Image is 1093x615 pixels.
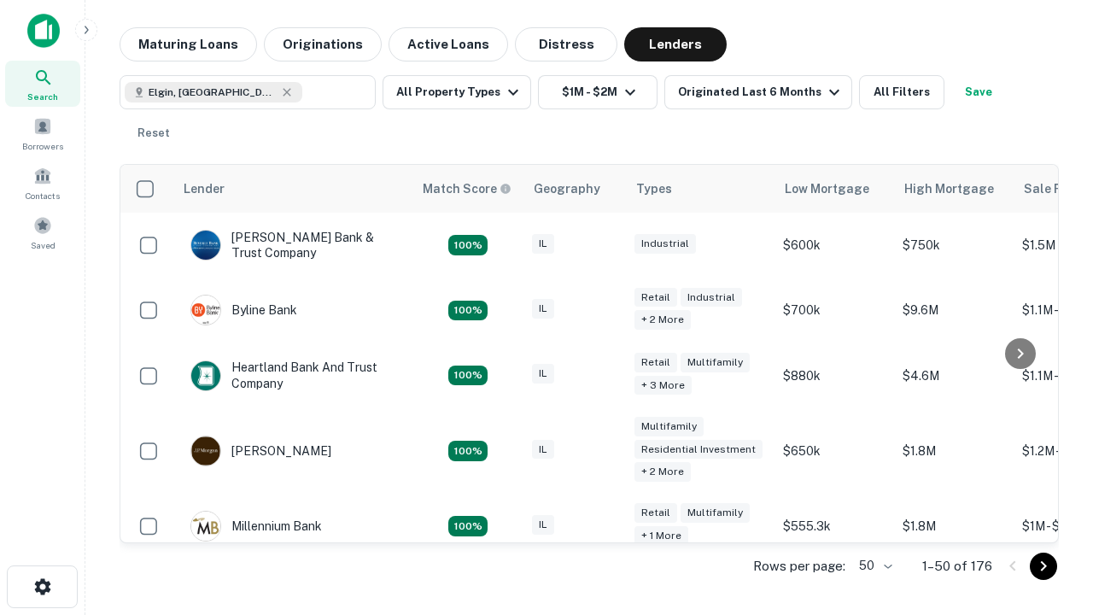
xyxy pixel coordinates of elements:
[634,310,691,330] div: + 2 more
[904,179,994,199] div: High Mortgage
[184,179,225,199] div: Lender
[173,165,412,213] th: Lender
[774,343,894,407] td: $880k
[859,75,944,109] button: All Filters
[678,82,845,102] div: Originated Last 6 Months
[191,436,220,466] img: picture
[448,235,488,255] div: Matching Properties: 28, hasApolloMatch: undefined
[190,295,297,325] div: Byline Bank
[894,494,1014,559] td: $1.8M
[448,366,488,386] div: Matching Properties: 19, hasApolloMatch: undefined
[423,179,508,198] h6: Match Score
[532,440,554,460] div: IL
[852,553,895,578] div: 50
[5,209,80,255] a: Saved
[532,364,554,384] div: IL
[624,27,727,61] button: Lenders
[681,353,750,372] div: Multifamily
[634,462,691,482] div: + 2 more
[126,116,181,150] button: Reset
[894,408,1014,495] td: $1.8M
[532,234,554,254] div: IL
[774,278,894,343] td: $700k
[448,516,488,536] div: Matching Properties: 16, hasApolloMatch: undefined
[1008,478,1093,560] iframe: Chat Widget
[634,288,677,307] div: Retail
[894,278,1014,343] td: $9.6M
[515,27,617,61] button: Distress
[634,440,763,460] div: Residential Investment
[774,408,894,495] td: $650k
[922,556,992,577] p: 1–50 of 176
[753,556,845,577] p: Rows per page:
[774,165,894,213] th: Low Mortgage
[31,238,56,252] span: Saved
[1030,553,1057,580] button: Go to next page
[634,417,704,436] div: Multifamily
[626,165,774,213] th: Types
[774,213,894,278] td: $600k
[190,360,395,390] div: Heartland Bank And Trust Company
[634,503,677,523] div: Retail
[190,230,395,261] div: [PERSON_NAME] Bank & Trust Company
[894,165,1014,213] th: High Mortgage
[27,90,58,103] span: Search
[634,234,696,254] div: Industrial
[389,27,508,61] button: Active Loans
[523,165,626,213] th: Geography
[22,139,63,153] span: Borrowers
[664,75,852,109] button: Originated Last 6 Months
[681,503,750,523] div: Multifamily
[5,110,80,156] a: Borrowers
[634,353,677,372] div: Retail
[191,512,220,541] img: picture
[634,526,688,546] div: + 1 more
[191,296,220,325] img: picture
[27,14,60,48] img: capitalize-icon.png
[448,301,488,321] div: Matching Properties: 18, hasApolloMatch: undefined
[894,343,1014,407] td: $4.6M
[636,179,672,199] div: Types
[191,361,220,390] img: picture
[264,27,382,61] button: Originations
[534,179,600,199] div: Geography
[785,179,869,199] div: Low Mortgage
[538,75,658,109] button: $1M - $2M
[190,436,331,466] div: [PERSON_NAME]
[532,299,554,319] div: IL
[774,494,894,559] td: $555.3k
[448,441,488,461] div: Matching Properties: 23, hasApolloMatch: undefined
[149,85,277,100] span: Elgin, [GEOGRAPHIC_DATA], [GEOGRAPHIC_DATA]
[634,376,692,395] div: + 3 more
[190,511,322,542] div: Millennium Bank
[532,515,554,535] div: IL
[120,27,257,61] button: Maturing Loans
[5,61,80,107] a: Search
[423,179,511,198] div: Capitalize uses an advanced AI algorithm to match your search with the best lender. The match sco...
[191,231,220,260] img: picture
[5,160,80,206] a: Contacts
[894,213,1014,278] td: $750k
[26,189,60,202] span: Contacts
[681,288,742,307] div: Industrial
[383,75,531,109] button: All Property Types
[412,165,523,213] th: Capitalize uses an advanced AI algorithm to match your search with the best lender. The match sco...
[951,75,1006,109] button: Save your search to get updates of matches that match your search criteria.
